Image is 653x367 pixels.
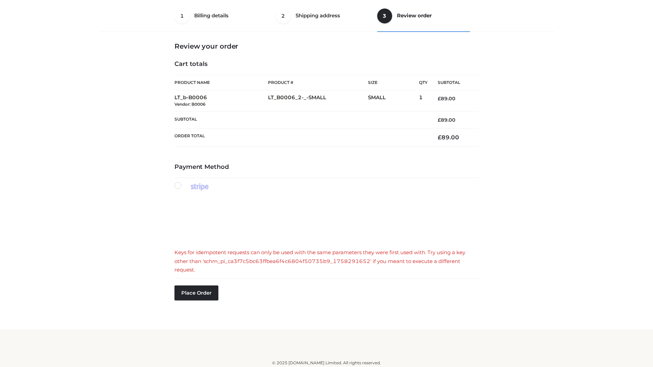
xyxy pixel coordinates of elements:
[438,134,459,141] bdi: 89.00
[428,75,479,90] th: Subtotal
[174,285,218,300] button: Place order
[438,134,441,141] span: £
[438,95,455,102] bdi: 89.00
[419,75,428,90] th: Qty
[268,90,368,112] td: LT_B0006_2-_-SMALL
[174,111,428,128] th: Subtotal
[174,75,268,90] th: Product Name
[438,117,455,123] bdi: 89.00
[173,198,477,241] iframe: Secure payment input frame
[174,248,479,274] div: Keys for idempotent requests can only be used with the same parameters they were first used with....
[174,90,268,112] td: LT_b-B0006
[174,42,479,50] h3: Review your order
[438,117,441,123] span: £
[174,60,479,68] h4: Cart totals
[268,75,368,90] th: Product #
[368,90,419,112] td: SMALL
[174,102,205,107] small: Vendor: B0006
[101,360,552,366] div: © 2025 [DOMAIN_NAME] Limited. All rights reserved.
[419,90,428,112] td: 1
[174,163,479,171] h4: Payment Method
[368,75,416,90] th: Size
[438,95,441,102] span: £
[174,128,428,146] th: Order Total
